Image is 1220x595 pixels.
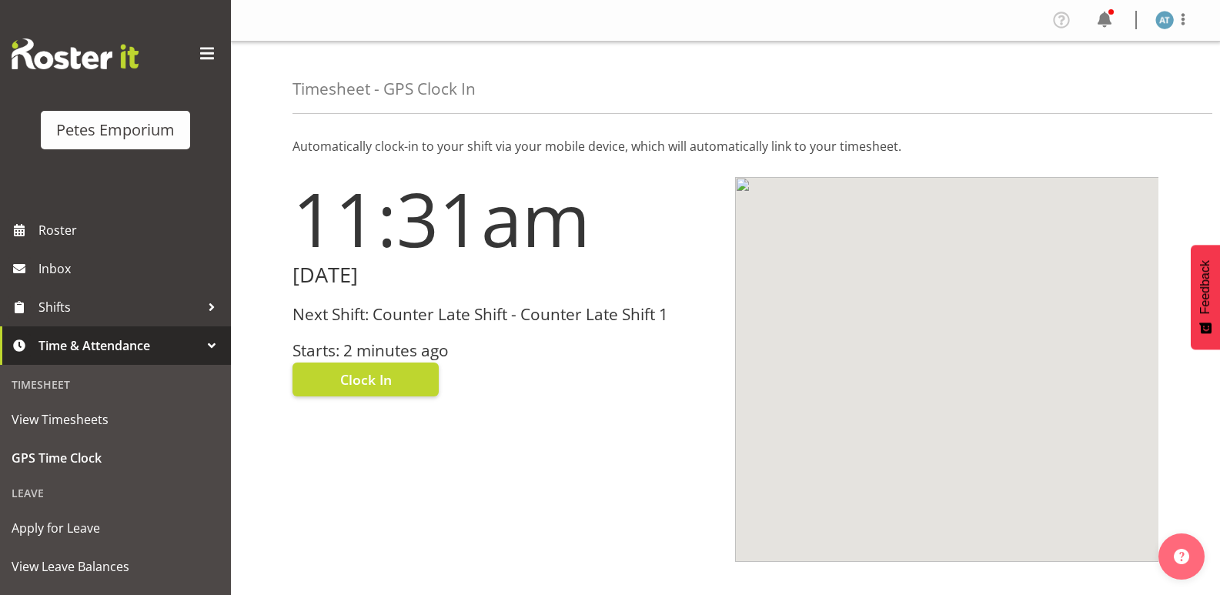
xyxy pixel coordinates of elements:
[4,400,227,439] a: View Timesheets
[340,369,392,389] span: Clock In
[292,342,717,359] h3: Starts: 2 minutes ago
[1198,260,1212,314] span: Feedback
[1191,245,1220,349] button: Feedback - Show survey
[12,555,219,578] span: View Leave Balances
[12,38,139,69] img: Rosterit website logo
[4,477,227,509] div: Leave
[292,306,717,323] h3: Next Shift: Counter Late Shift - Counter Late Shift 1
[56,119,175,142] div: Petes Emporium
[38,334,200,357] span: Time & Attendance
[4,509,227,547] a: Apply for Leave
[292,137,1158,155] p: Automatically clock-in to your shift via your mobile device, which will automatically link to you...
[4,369,227,400] div: Timesheet
[12,408,219,431] span: View Timesheets
[292,80,476,98] h4: Timesheet - GPS Clock In
[1174,549,1189,564] img: help-xxl-2.png
[38,219,223,242] span: Roster
[292,263,717,287] h2: [DATE]
[12,516,219,540] span: Apply for Leave
[12,446,219,470] span: GPS Time Clock
[292,363,439,396] button: Clock In
[4,439,227,477] a: GPS Time Clock
[38,257,223,280] span: Inbox
[1155,11,1174,29] img: alex-micheal-taniwha5364.jpg
[292,177,717,260] h1: 11:31am
[4,547,227,586] a: View Leave Balances
[38,296,200,319] span: Shifts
